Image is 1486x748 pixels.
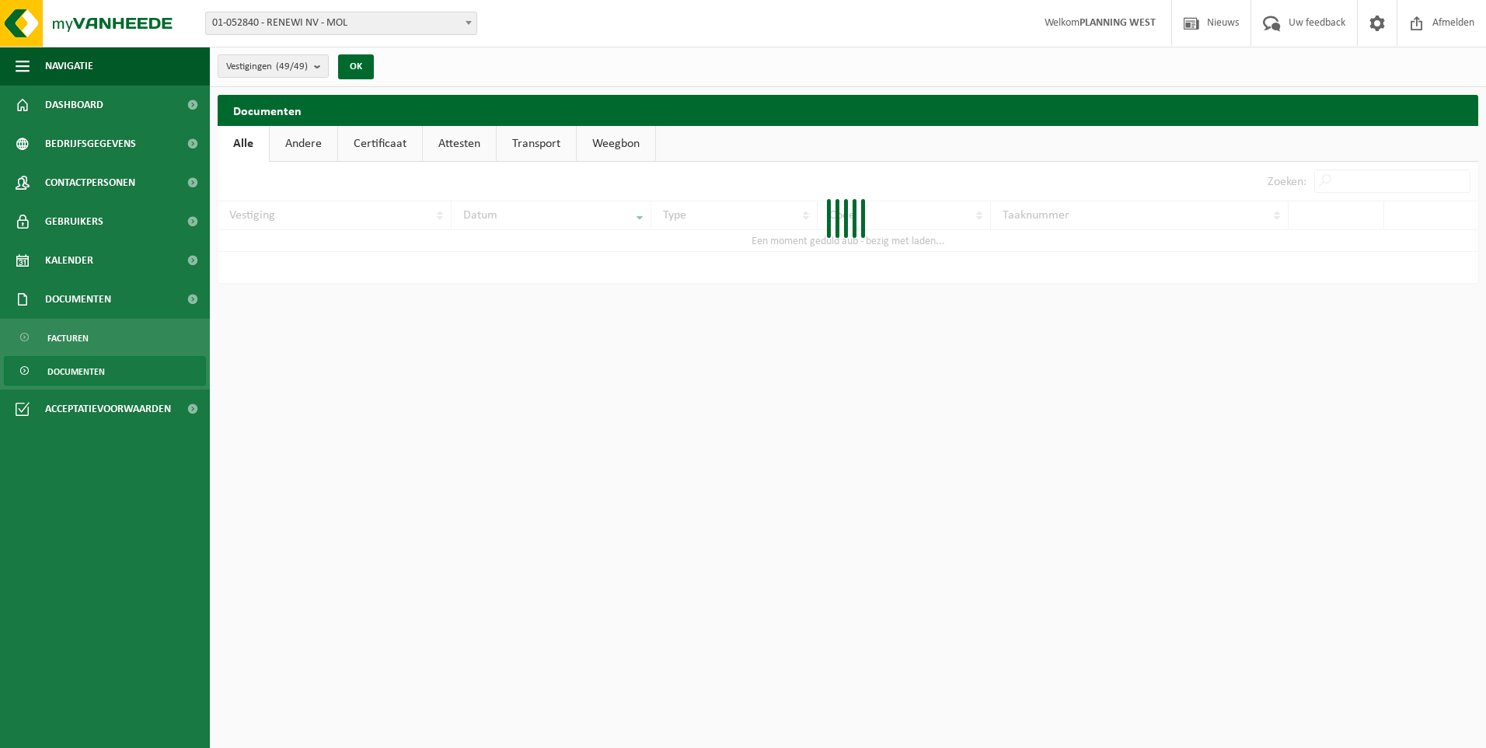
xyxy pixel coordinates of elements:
[4,356,206,386] a: Documenten
[270,126,337,162] a: Andere
[338,54,374,79] button: OK
[338,126,422,162] a: Certificaat
[205,12,477,35] span: 01-052840 - RENEWI NV - MOL
[45,280,111,319] span: Documenten
[45,124,136,163] span: Bedrijfsgegevens
[577,126,655,162] a: Weegbon
[218,95,1478,125] h2: Documenten
[45,202,103,241] span: Gebruikers
[45,241,93,280] span: Kalender
[218,126,269,162] a: Alle
[497,126,576,162] a: Transport
[47,323,89,353] span: Facturen
[45,86,103,124] span: Dashboard
[47,357,105,386] span: Documenten
[206,12,476,34] span: 01-052840 - RENEWI NV - MOL
[45,47,93,86] span: Navigatie
[45,390,171,428] span: Acceptatievoorwaarden
[4,323,206,352] a: Facturen
[8,714,260,748] iframe: chat widget
[1080,17,1156,29] strong: PLANNING WEST
[276,61,308,72] count: (49/49)
[423,126,496,162] a: Attesten
[226,55,308,79] span: Vestigingen
[45,163,135,202] span: Contactpersonen
[218,54,329,78] button: Vestigingen(49/49)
